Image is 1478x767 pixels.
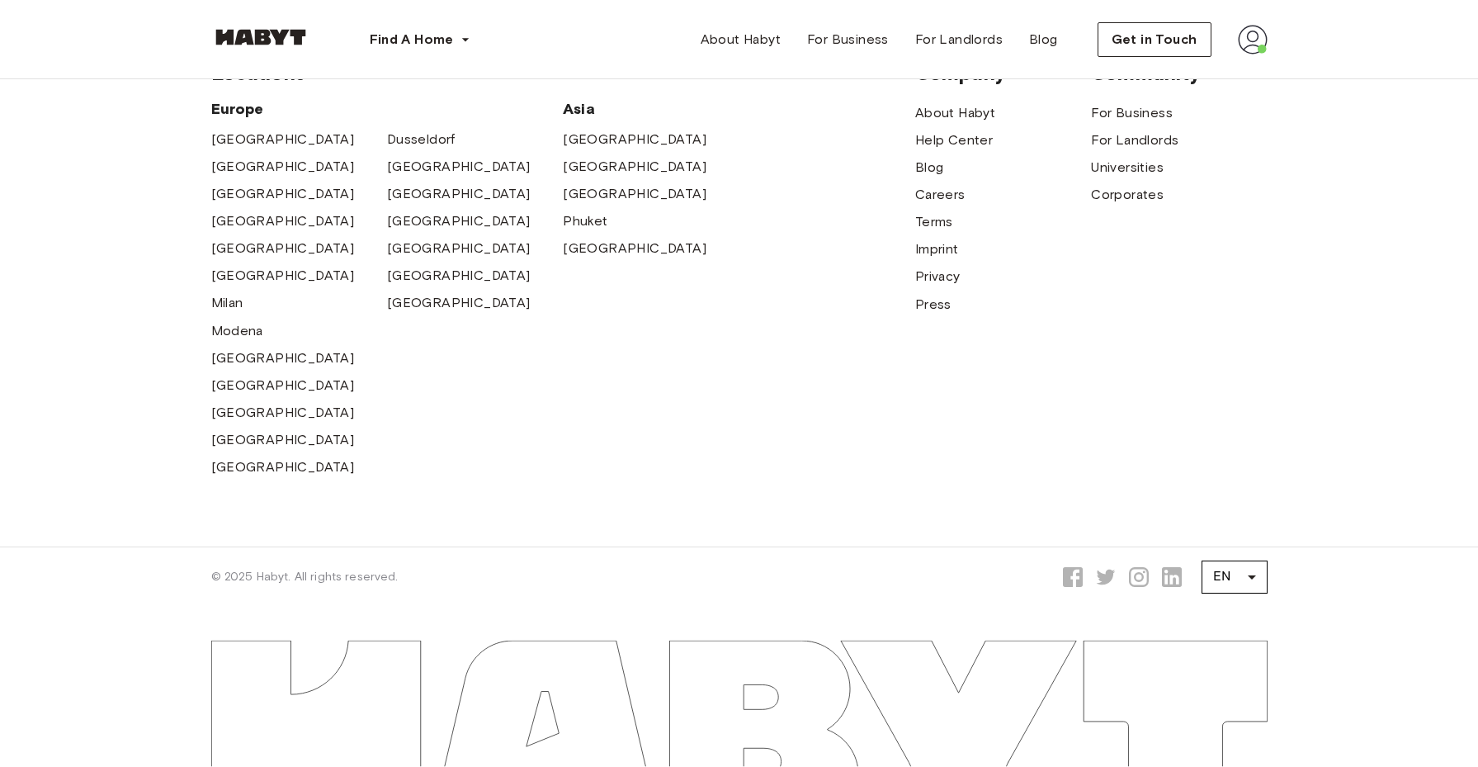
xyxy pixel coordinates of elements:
span: Blog [1029,30,1058,50]
a: Terms [915,212,953,232]
a: [GEOGRAPHIC_DATA] [211,239,355,258]
a: Careers [915,185,966,205]
a: [GEOGRAPHIC_DATA] [211,430,355,450]
a: [GEOGRAPHIC_DATA] [211,403,355,423]
a: Blog [1016,23,1071,56]
a: About Habyt [687,23,794,56]
a: [GEOGRAPHIC_DATA] [387,293,531,313]
a: [GEOGRAPHIC_DATA] [387,184,531,204]
a: Imprint [915,239,959,259]
span: About Habyt [701,30,781,50]
button: Find A Home [357,23,484,56]
a: For Business [1091,103,1173,123]
a: About Habyt [915,103,995,123]
a: [GEOGRAPHIC_DATA] [211,184,355,204]
a: Blog [915,158,944,178]
img: Habyt [211,29,310,45]
a: Phuket [563,211,607,231]
a: [GEOGRAPHIC_DATA] [211,211,355,231]
div: EN [1202,554,1268,600]
a: [GEOGRAPHIC_DATA] [387,239,531,258]
a: Universities [1091,158,1164,178]
button: Get in Touch [1098,22,1211,57]
a: For Landlords [902,23,1016,56]
a: [GEOGRAPHIC_DATA] [211,348,355,368]
a: Modena [211,321,263,341]
a: Privacy [915,267,961,286]
a: For Business [794,23,902,56]
a: Dusseldorf [387,130,456,149]
img: avatar [1238,25,1268,54]
a: [GEOGRAPHIC_DATA] [211,157,355,177]
a: [GEOGRAPHIC_DATA] [387,266,531,286]
a: [GEOGRAPHIC_DATA] [387,211,531,231]
a: [GEOGRAPHIC_DATA] [211,376,355,395]
a: [GEOGRAPHIC_DATA] [387,157,531,177]
span: Find A Home [370,30,454,50]
a: [GEOGRAPHIC_DATA] [563,239,706,258]
a: [GEOGRAPHIC_DATA] [563,157,706,177]
a: Help Center [915,130,993,150]
span: © 2025 Habyt. All rights reserved. [211,569,399,585]
span: Europe [211,99,564,119]
a: [GEOGRAPHIC_DATA] [563,184,706,204]
a: Milan [211,293,243,313]
span: Asia [563,99,739,119]
a: [GEOGRAPHIC_DATA] [211,266,355,286]
a: For Landlords [1091,130,1178,150]
a: [GEOGRAPHIC_DATA] [211,130,355,149]
span: For Business [807,30,889,50]
a: [GEOGRAPHIC_DATA] [563,130,706,149]
a: Press [915,295,951,315]
span: For Landlords [915,30,1003,50]
span: Get in Touch [1112,30,1197,50]
a: Corporates [1091,185,1164,205]
a: [GEOGRAPHIC_DATA] [211,457,355,477]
